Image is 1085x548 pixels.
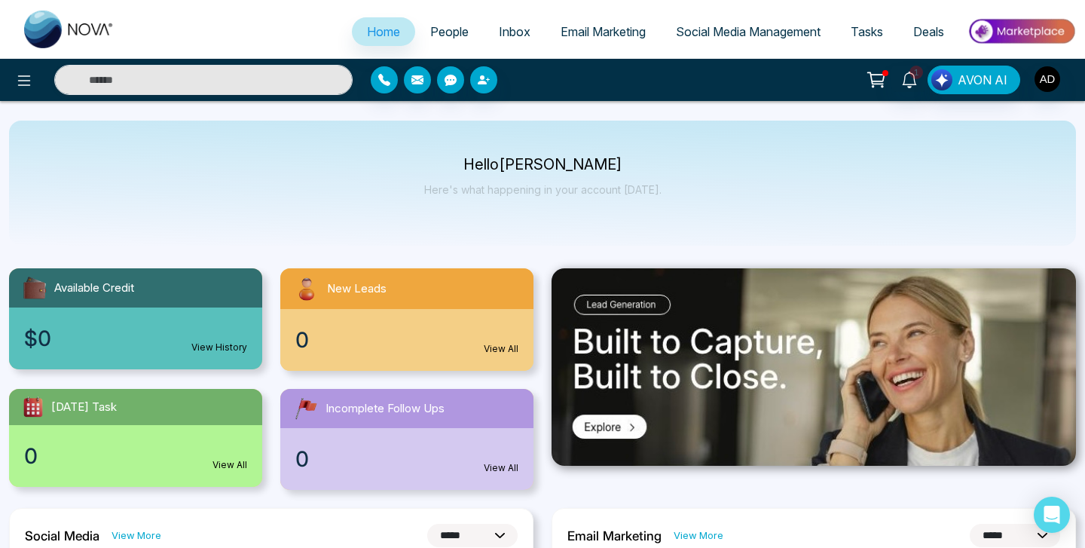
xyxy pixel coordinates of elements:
a: Deals [898,17,959,46]
h2: Email Marketing [567,528,662,543]
img: . [552,268,1076,466]
a: Incomplete Follow Ups0View All [271,389,542,490]
span: 0 [24,440,38,472]
span: People [430,24,469,39]
span: Social Media Management [676,24,821,39]
div: Open Intercom Messenger [1034,497,1070,533]
a: View All [212,458,247,472]
a: New Leads0View All [271,268,542,371]
a: Tasks [836,17,898,46]
span: AVON AI [958,71,1007,89]
span: Deals [913,24,944,39]
a: 1 [891,66,928,92]
img: Lead Flow [931,69,952,90]
span: Email Marketing [561,24,646,39]
a: Inbox [484,17,546,46]
a: Social Media Management [661,17,836,46]
img: Market-place.gif [967,14,1076,48]
img: todayTask.svg [21,395,45,419]
a: People [415,17,484,46]
span: $0 [24,323,51,354]
a: View All [484,461,518,475]
span: 1 [909,66,923,79]
a: View All [484,342,518,356]
p: Here's what happening in your account [DATE]. [424,183,662,196]
img: newLeads.svg [292,274,321,303]
a: View More [674,528,723,543]
img: followUps.svg [292,395,319,422]
span: [DATE] Task [51,399,117,416]
span: New Leads [327,280,387,298]
button: AVON AI [928,66,1020,94]
span: Inbox [499,24,530,39]
a: Email Marketing [546,17,661,46]
p: Hello [PERSON_NAME] [424,158,662,171]
span: Home [367,24,400,39]
span: Tasks [851,24,883,39]
a: View History [191,341,247,354]
img: availableCredit.svg [21,274,48,302]
a: View More [112,528,161,543]
a: Home [352,17,415,46]
span: 0 [295,443,309,475]
span: Available Credit [54,280,134,297]
span: 0 [295,324,309,356]
img: User Avatar [1035,66,1060,92]
h2: Social Media [25,528,99,543]
img: Nova CRM Logo [24,11,115,48]
span: Incomplete Follow Ups [325,400,445,418]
